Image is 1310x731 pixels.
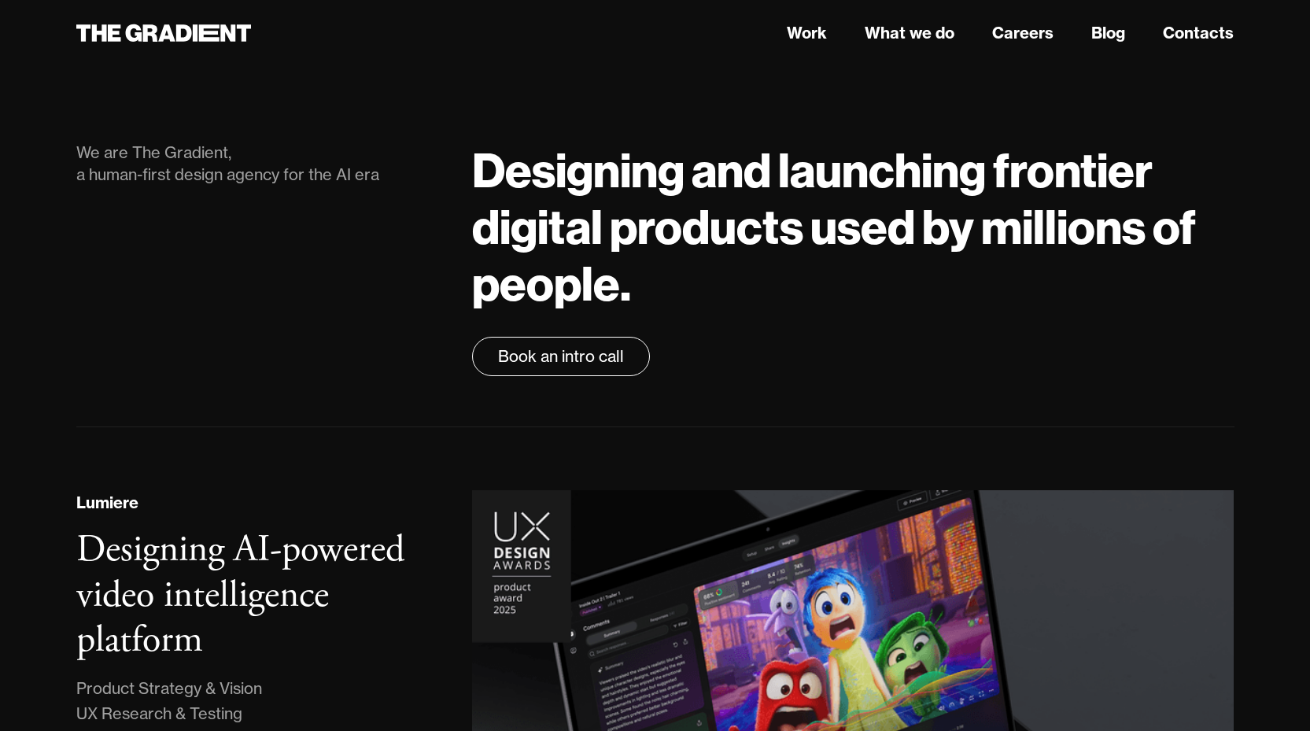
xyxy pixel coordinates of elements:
div: Lumiere [76,491,138,515]
div: We are The Gradient, a human-first design agency for the AI era [76,142,441,186]
a: Contacts [1163,21,1234,45]
a: Careers [992,21,1054,45]
a: Book an intro call [472,337,650,376]
h1: Designing and launching frontier digital products used by millions of people. [472,142,1234,312]
a: What we do [865,21,954,45]
a: Blog [1091,21,1125,45]
a: Work [787,21,827,45]
h3: Designing AI-powered video intelligence platform [76,526,404,664]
